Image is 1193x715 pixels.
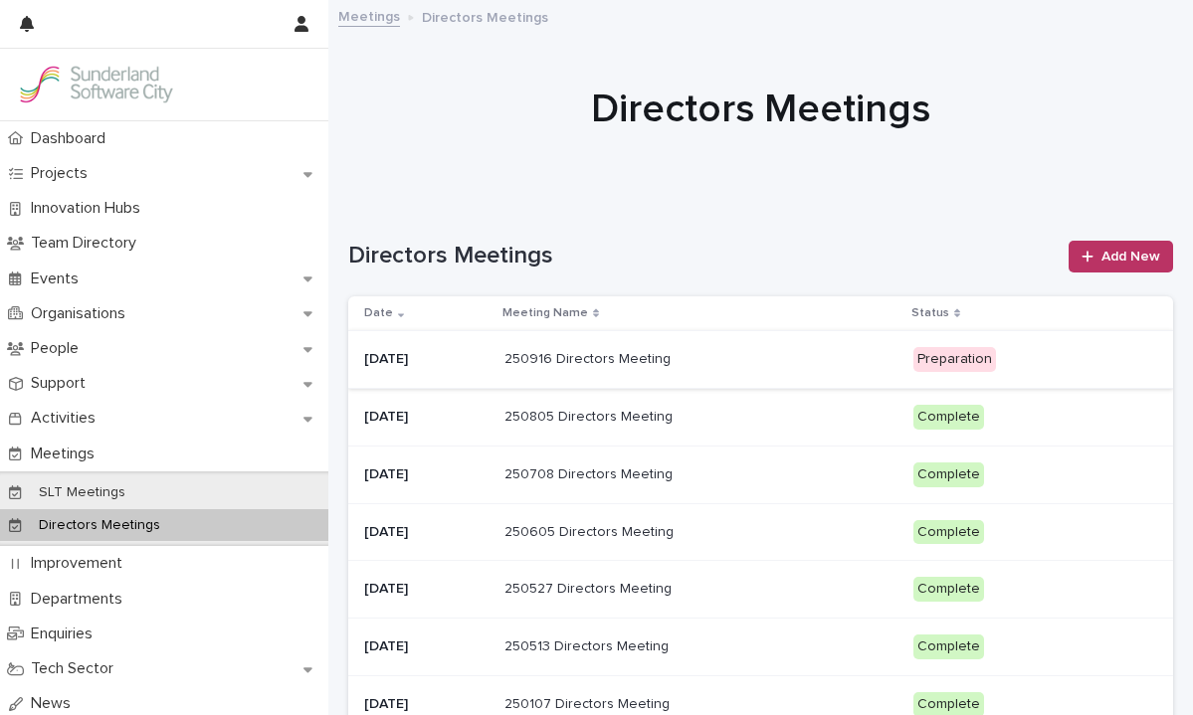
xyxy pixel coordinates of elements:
[23,269,95,288] p: Events
[1069,241,1173,272] a: Add New
[23,164,103,183] p: Projects
[348,388,1173,446] tr: [DATE]250805 Directors Meeting250805 Directors Meeting Complete
[16,65,175,104] img: Kay6KQejSz2FjblR6DWv
[364,302,393,324] p: Date
[23,517,176,534] p: Directors Meetings
[23,199,156,218] p: Innovation Hubs
[504,405,677,426] p: 250805 Directors Meeting
[913,577,984,602] div: Complete
[364,581,489,598] p: [DATE]
[23,234,152,253] p: Team Directory
[913,520,984,545] div: Complete
[23,129,121,148] p: Dashboard
[422,5,548,27] p: Directors Meetings
[913,405,984,430] div: Complete
[364,524,489,541] p: [DATE]
[348,331,1173,389] tr: [DATE]250916 Directors Meeting250916 Directors Meeting Preparation
[23,339,95,358] p: People
[364,638,489,655] p: [DATE]
[364,351,489,368] p: [DATE]
[348,86,1173,133] h1: Directors Meetings
[348,446,1173,503] tr: [DATE]250708 Directors Meeting250708 Directors Meeting Complete
[23,554,138,573] p: Improvement
[348,561,1173,619] tr: [DATE]250527 Directors Meeting250527 Directors Meeting Complete
[23,374,101,393] p: Support
[23,659,129,678] p: Tech Sector
[504,520,678,541] p: 250605 Directors Meeting
[338,4,400,27] a: Meetings
[364,696,489,713] p: [DATE]
[1101,250,1160,264] span: Add New
[348,503,1173,561] tr: [DATE]250605 Directors Meeting250605 Directors Meeting Complete
[911,302,949,324] p: Status
[23,445,110,463] p: Meetings
[23,484,141,501] p: SLT Meetings
[23,694,87,713] p: News
[348,619,1173,676] tr: [DATE]250513 Directors Meeting250513 Directors Meeting Complete
[23,590,138,609] p: Departments
[504,577,676,598] p: 250527 Directors Meeting
[913,462,984,487] div: Complete
[364,466,489,483] p: [DATE]
[504,692,674,713] p: 250107 Directors Meeting
[504,634,673,655] p: 250513 Directors Meeting
[913,634,984,659] div: Complete
[364,409,489,426] p: [DATE]
[504,462,677,483] p: 250708 Directors Meeting
[502,302,588,324] p: Meeting Name
[23,409,111,428] p: Activities
[23,625,108,643] p: Enquiries
[913,347,996,372] div: Preparation
[348,242,1057,270] h1: Directors Meetings
[504,347,675,368] p: 250916 Directors Meeting
[23,304,141,323] p: Organisations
